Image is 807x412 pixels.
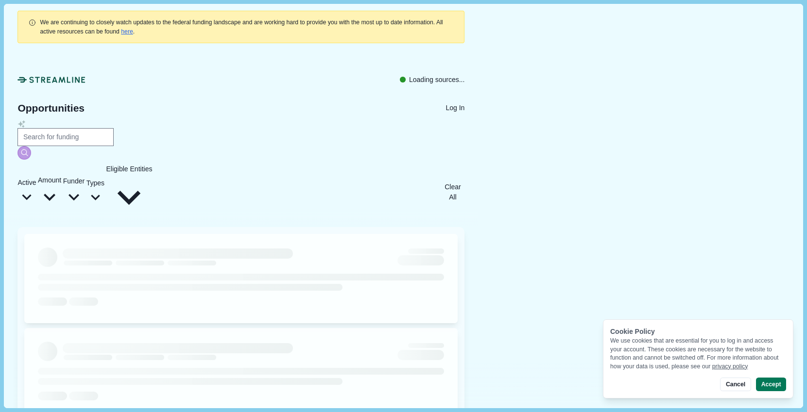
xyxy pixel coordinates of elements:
div: . [40,18,454,36]
span: Eligible Entities [106,165,152,173]
button: Clear All [441,182,464,202]
a: privacy policy [712,363,748,370]
button: Log In [446,103,464,113]
button: Cancel [720,378,751,391]
div: We use cookies that are essential for you to log in and access your account. These cookies are ne... [610,337,786,371]
span: Active [17,179,36,186]
button: Active [17,164,36,220]
input: Search for funding [17,128,114,146]
button: Accept [756,378,786,391]
span: Amount [38,176,61,184]
span: We are continuing to closely watch updates to the federal funding landscape and are working hard ... [40,19,443,34]
span: Funder [63,177,85,185]
span: Types [86,179,104,187]
span: Opportunities [17,103,85,113]
a: here [121,28,133,35]
button: Amount [38,164,61,220]
button: Types [86,164,104,220]
button: Eligible Entities [106,164,152,220]
span: Cookie Policy [610,328,655,335]
button: Funder [63,164,85,220]
span: Loading sources... [409,75,464,85]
